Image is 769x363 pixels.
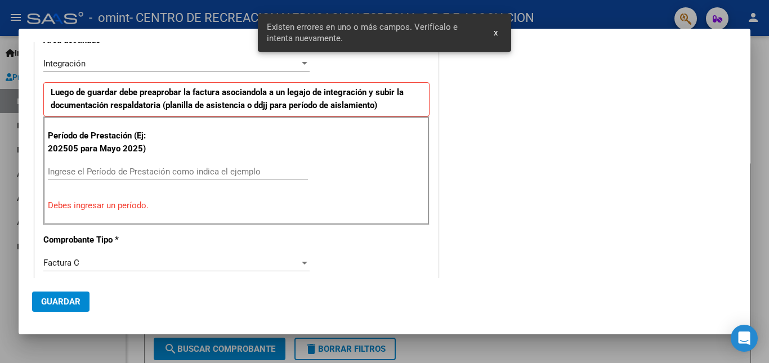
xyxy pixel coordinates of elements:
[267,21,481,44] span: Existen errores en uno o más campos. Verifícalo e intenta nuevamente.
[32,292,90,312] button: Guardar
[43,258,79,268] span: Factura C
[43,59,86,69] span: Integración
[41,297,81,307] span: Guardar
[43,234,159,247] p: Comprobante Tipo *
[494,28,498,38] span: x
[48,199,425,212] p: Debes ingresar un período.
[485,23,507,43] button: x
[51,87,404,110] strong: Luego de guardar debe preaprobar la factura asociandola a un legajo de integración y subir la doc...
[48,129,161,155] p: Período de Prestación (Ej: 202505 para Mayo 2025)
[731,325,758,352] div: Open Intercom Messenger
